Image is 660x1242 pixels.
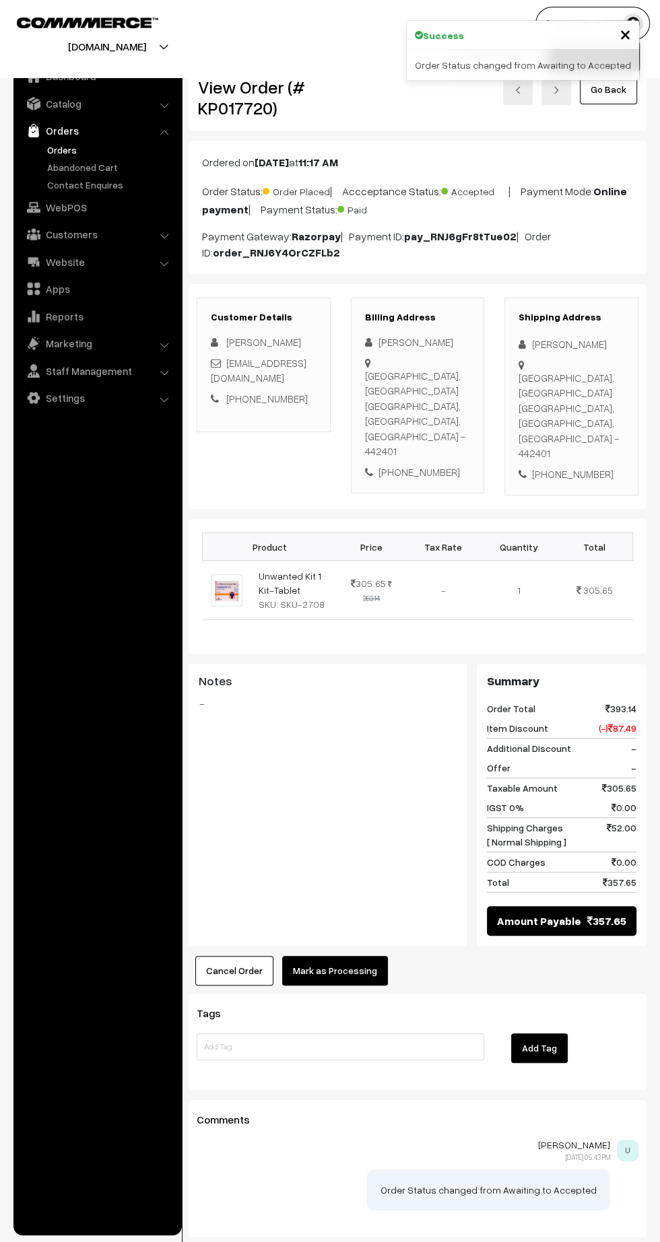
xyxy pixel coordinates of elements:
[487,761,510,775] span: Offer
[197,1006,237,1020] span: Tags
[519,337,624,352] div: [PERSON_NAME]
[405,561,481,620] td: -
[282,956,388,986] button: Mark as Processing
[365,335,471,350] div: [PERSON_NAME]
[487,821,566,849] span: Shipping Charges [ Normal Shipping ]
[259,597,329,611] div: SKU: SKU-2708
[381,1183,597,1197] p: Order Status changed from Awaiting to Accepted
[213,246,340,259] b: order_RNJ6Y4OrCZFLb2
[292,230,341,243] b: Razorpay
[603,875,636,889] span: 357.65
[255,156,289,169] b: [DATE]
[511,1033,568,1063] button: Add Tag
[519,312,624,323] h3: Shipping Address
[487,741,571,755] span: Additional Discount
[21,30,193,63] button: [DOMAIN_NAME]
[365,312,471,323] h3: Billing Address
[211,312,317,323] h3: Customer Details
[363,580,392,602] strike: 393.14
[605,701,636,716] span: 393.14
[199,674,457,689] h3: Notes
[487,674,636,689] h3: Summary
[617,1140,638,1161] span: U
[517,584,521,596] span: 1
[487,800,524,815] span: IGST 0%
[17,277,177,301] a: Apps
[487,855,546,869] span: COD Charges
[211,357,306,384] a: [EMAIL_ADDRESS][DOMAIN_NAME]
[202,154,633,170] p: Ordered on at
[519,467,624,482] div: [PHONE_NUMBER]
[535,7,650,40] button: [PERSON_NAME]
[487,781,558,795] span: Taxable Amount
[17,13,135,30] a: COMMMERCE
[552,86,560,94] img: right-arrow.png
[620,24,631,44] button: Close
[197,1033,484,1060] input: Add Tag
[405,533,481,561] th: Tax Rate
[631,761,636,775] span: -
[599,721,636,735] span: (-) 87.49
[17,195,177,219] a: WebPOS
[44,143,177,157] a: Orders
[337,199,405,217] span: Paid
[263,181,330,199] span: Order Placed
[197,1113,266,1126] span: Comments
[487,721,548,735] span: Item Discount
[441,181,508,199] span: Accepted
[17,250,177,274] a: Website
[365,464,471,480] div: [PHONE_NUMBER]
[566,1152,610,1161] span: [DATE] 05:43 PM
[44,160,177,174] a: Abandoned Cart
[226,336,301,348] span: [PERSON_NAME]
[612,800,636,815] span: 0.00
[583,584,613,596] span: 305.65
[481,533,556,561] th: Quantity
[44,178,177,192] a: Contact Enquires
[17,331,177,355] a: Marketing
[199,695,457,712] blockquote: -
[487,701,535,716] span: Order Total
[202,228,633,261] p: Payment Gateway: | Payment ID: | Order ID:
[423,28,464,42] strong: Success
[17,92,177,116] a: Catalog
[337,533,405,561] th: Price
[631,741,636,755] span: -
[497,913,581,929] span: Amount Payable
[620,21,631,46] span: ×
[514,86,522,94] img: left-arrow.png
[17,359,177,383] a: Staff Management
[17,222,177,246] a: Customers
[587,913,626,929] span: 357.65
[203,533,337,561] th: Product
[211,574,242,606] img: UNWANTED KIT.jpeg
[17,118,177,143] a: Orders
[351,578,385,589] span: 305.65
[259,570,321,596] a: Unwanted Kit 1 Kit-Tablet
[17,18,158,28] img: COMMMERCE
[298,156,338,169] b: 11:17 AM
[580,75,637,104] a: Go Back
[226,392,308,405] a: [PHONE_NUMBER]
[607,821,636,849] span: 52.00
[519,370,624,461] div: [GEOGRAPHIC_DATA], [GEOGRAPHIC_DATA] [GEOGRAPHIC_DATA], [GEOGRAPHIC_DATA], [GEOGRAPHIC_DATA] - 44...
[623,13,643,34] img: user
[17,304,177,329] a: Reports
[602,781,636,795] span: 305.65
[612,855,636,869] span: 0.00
[407,50,639,80] div: Order Status changed from Awaiting to Accepted
[197,1140,610,1150] p: [PERSON_NAME]
[202,181,633,217] p: Order Status: | Accceptance Status: | Payment Mode: | Payment Status:
[198,77,331,118] h2: View Order (# KP017720)
[404,230,517,243] b: pay_RNJ6gFr8tTue02
[195,956,273,986] button: Cancel Order
[365,368,471,459] div: [GEOGRAPHIC_DATA], [GEOGRAPHIC_DATA] [GEOGRAPHIC_DATA], [GEOGRAPHIC_DATA], [GEOGRAPHIC_DATA] - 44...
[556,533,632,561] th: Total
[487,875,509,889] span: Total
[17,386,177,410] a: Settings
